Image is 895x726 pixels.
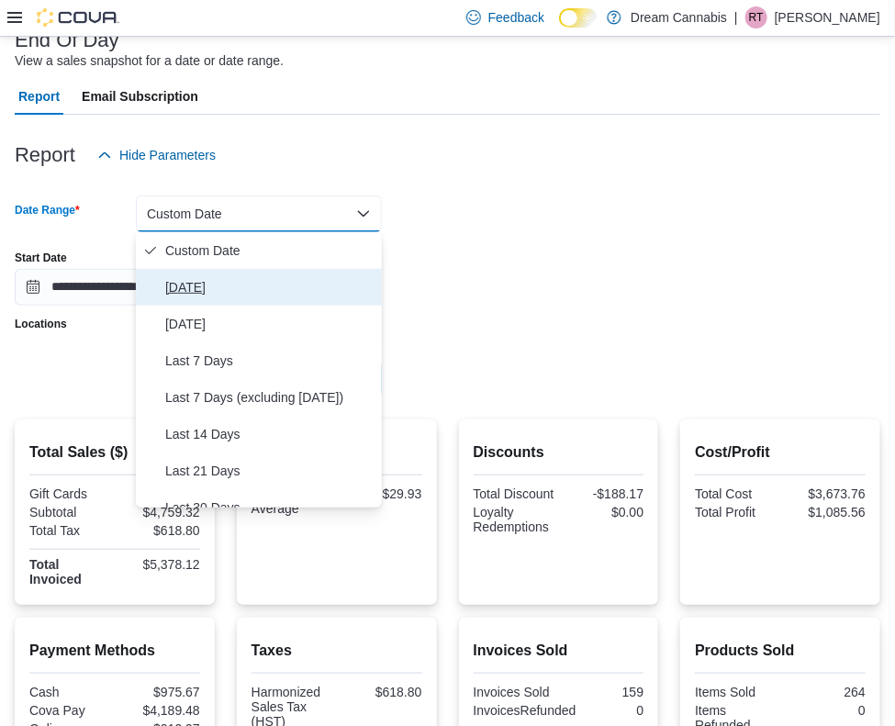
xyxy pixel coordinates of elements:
span: [DATE] [165,313,375,335]
span: Hide Parameters [119,146,216,164]
div: Cova Pay [29,703,111,718]
div: InvoicesRefunded [474,703,576,718]
div: Cash [29,685,111,699]
div: 264 [784,685,866,699]
input: Dark Mode [559,8,598,28]
span: Last 14 Days [165,423,375,445]
div: 159 [562,685,643,699]
p: [PERSON_NAME] [775,6,880,28]
label: Date Range [15,203,80,218]
div: Total Discount [474,486,555,501]
div: Loyalty Redemptions [474,505,555,534]
div: $975.67 [118,685,200,699]
h2: Taxes [252,640,422,662]
h2: Cost/Profit [695,441,866,464]
div: $3,673.76 [784,486,866,501]
span: Last 7 Days [165,350,375,372]
strong: Total Invoiced [29,557,82,586]
div: $0.00 [118,486,200,501]
label: Locations [15,317,67,331]
div: Total Cost [695,486,777,501]
span: Last 7 Days (excluding [DATE]) [165,386,375,408]
span: Last 21 Days [165,460,375,482]
p: | [734,6,738,28]
h3: Report [15,144,75,166]
h2: Payment Methods [29,640,200,662]
div: $4,189.48 [118,703,200,718]
div: 0 [584,703,644,718]
div: $0.00 [562,505,643,519]
h3: End Of Day [15,29,119,51]
div: $1,085.56 [784,505,866,519]
div: Gift Cards [29,486,111,501]
div: Total Tax [29,523,111,538]
div: $618.80 [341,685,422,699]
h2: Discounts [474,441,644,464]
div: Select listbox [136,232,382,508]
div: -$188.17 [562,486,643,501]
div: Items Sold [695,685,777,699]
span: Email Subscription [82,78,198,115]
div: Subtotal [29,505,111,519]
div: $618.80 [118,523,200,538]
span: Last 30 Days [165,497,375,519]
span: Report [18,78,60,115]
input: Press the down key to open a popover containing a calendar. [15,269,191,306]
span: Feedback [488,8,544,27]
div: Total Profit [695,505,777,519]
p: Dream Cannabis [631,6,727,28]
div: $4,759.32 [118,505,200,519]
span: Custom Date [165,240,375,262]
div: Invoices Sold [474,685,555,699]
span: RT [749,6,764,28]
div: $5,378.12 [118,557,200,572]
div: Robert Taylor [745,6,767,28]
button: Hide Parameters [90,137,223,173]
button: Custom Date [136,195,382,232]
div: $29.93 [341,486,422,501]
h2: Products Sold [695,640,866,662]
div: View a sales snapshot for a date or date range. [15,51,284,71]
div: 0 [784,703,866,718]
h2: Invoices Sold [474,640,644,662]
label: Start Date [15,251,67,265]
span: [DATE] [165,276,375,298]
h2: Total Sales ($) [29,441,200,464]
img: Cova [37,8,119,27]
